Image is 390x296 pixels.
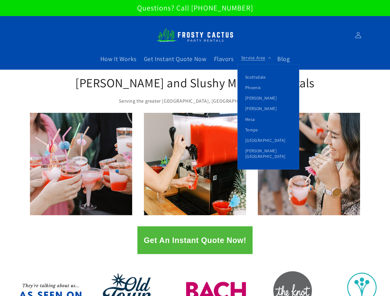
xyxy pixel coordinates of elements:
[140,51,210,67] a: Get Instant Quote Now
[238,103,299,114] a: [PERSON_NAME]
[97,51,140,67] a: How It Works
[137,226,252,254] button: Get An Instant Quote Now!
[237,51,274,64] summary: Service Area
[241,55,265,60] span: Service Area
[238,135,299,146] a: [GEOGRAPHIC_DATA]
[144,55,207,63] span: Get Instant Quote Now
[238,82,299,93] a: Phoenix
[157,25,234,46] img: Frosty Cactus Margarita machine rentals Slushy machine rentals dirt soda dirty slushies
[277,55,290,63] span: Blog
[214,55,234,63] span: Flavors
[238,114,299,125] a: Mesa
[238,146,299,162] a: [PERSON_NAME][GEOGRAPHIC_DATA]
[238,93,299,103] a: [PERSON_NAME]
[75,75,316,91] h2: [PERSON_NAME] and Slushy Machine Rentals
[75,97,316,106] p: Serving the greater [GEOGRAPHIC_DATA], [GEOGRAPHIC_DATA] area!
[274,51,293,67] a: Blog
[210,51,237,67] a: Flavors
[238,125,299,135] a: Tempe
[238,72,299,82] a: Scottsdale
[100,55,136,63] span: How It Works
